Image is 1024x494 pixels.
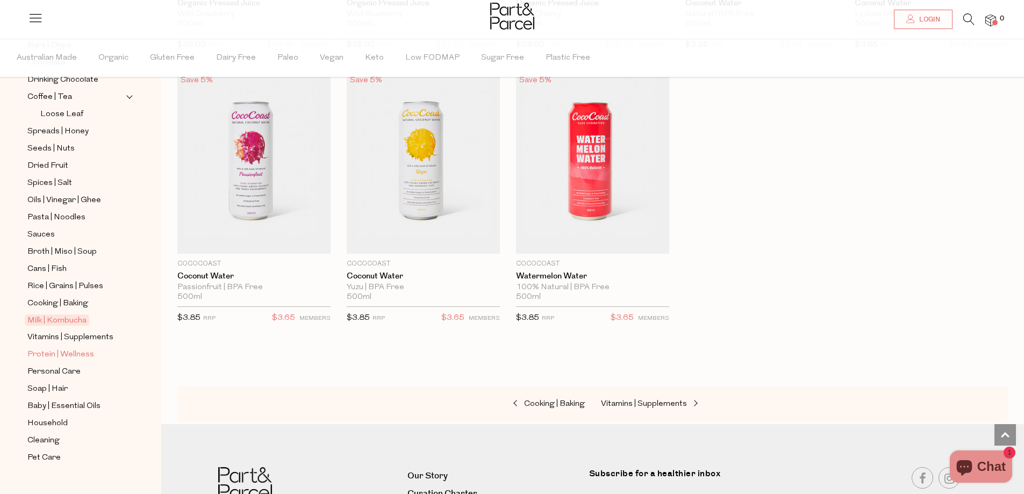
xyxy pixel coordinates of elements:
a: Rice | Grains | Pulses [27,280,125,293]
span: Spices | Salt [27,177,72,190]
span: Australian Made [17,39,77,77]
span: Coffee | Tea [27,91,72,104]
a: Coconut Water [177,271,331,281]
a: Sauces [27,228,125,241]
span: Sauces [27,228,55,241]
span: Gluten Free [150,39,195,77]
a: Baby | Essential Oils [27,399,125,413]
span: Milk | Kombucha [25,314,89,326]
a: Pasta | Noodles [27,211,125,224]
img: Watermelon Water [516,73,669,254]
span: Loose Leaf [40,108,83,121]
span: Cooking | Baking [27,297,88,310]
a: Vitamins | Supplements [601,397,708,411]
span: $3.65 [441,311,464,325]
a: Coffee | Tea [27,90,125,104]
span: Personal Care [27,366,81,378]
img: Coconut Water [347,73,500,254]
span: Oils | Vinegar | Ghee [27,194,101,207]
span: Drinking Chocolate [27,74,98,87]
span: Broth | Miso | Soup [27,246,97,259]
button: Expand/Collapse Coffee | Tea [126,90,133,103]
span: $3.85 [516,314,539,322]
span: Vegan [320,39,343,77]
a: Drinking Chocolate [27,73,125,87]
a: Pet Care [27,451,125,464]
a: Cleaning [27,434,125,447]
label: Subscribe for a healthier inbox [589,467,779,488]
img: Coconut Water [177,73,331,254]
a: Dried Fruit [27,159,125,173]
p: CocoCoast [516,259,669,269]
small: MEMBERS [638,316,669,321]
span: Pasta | Noodles [27,211,85,224]
small: MEMBERS [299,316,331,321]
span: Keto [365,39,384,77]
small: RRP [373,316,385,321]
p: CocoCoast [177,259,331,269]
a: Cans | Fish [27,262,125,276]
span: Low FODMAP [405,39,460,77]
a: Household [27,417,125,430]
a: Protein | Wellness [27,348,125,361]
span: Rice | Grains | Pulses [27,280,103,293]
a: Soap | Hair [27,382,125,396]
a: Vitamins | Supplements [27,331,125,344]
span: $3.65 [611,311,634,325]
inbox-online-store-chat: Shopify online store chat [947,450,1015,485]
a: 0 [985,15,996,26]
span: Pet Care [27,452,61,464]
a: Personal Care [27,365,125,378]
span: Login [916,15,940,24]
a: Oils | Vinegar | Ghee [27,194,125,207]
span: Protein | Wellness [27,348,94,361]
span: $3.85 [177,314,200,322]
span: Cans | Fish [27,263,67,276]
span: Cooking | Baking [524,400,585,408]
a: Loose Leaf [40,108,125,121]
a: Spreads | Honey [27,125,125,138]
span: 0 [997,14,1007,24]
span: Dairy Free [216,39,256,77]
span: Household [27,417,68,430]
span: Vitamins | Supplements [601,400,687,408]
small: MEMBERS [469,316,500,321]
img: Part&Parcel [490,3,534,30]
span: Spreads | Honey [27,125,89,138]
a: Our Story [407,469,581,483]
span: Sugar Free [481,39,524,77]
a: Spices | Salt [27,176,125,190]
div: 100% Natural | BPA Free [516,283,669,292]
span: Plastic Free [546,39,590,77]
small: RRP [542,316,554,321]
a: Login [894,10,953,29]
span: 500ml [516,292,541,302]
span: Seeds | Nuts [27,142,75,155]
div: Yuzu | BPA Free [347,283,500,292]
span: Soap | Hair [27,383,68,396]
div: Save 5% [516,73,555,88]
span: $3.65 [272,311,295,325]
span: 500ml [347,292,371,302]
small: RRP [203,316,216,321]
span: $3.85 [347,314,370,322]
span: Vitamins | Supplements [27,331,113,344]
span: Dried Fruit [27,160,68,173]
p: CocoCoast [347,259,500,269]
div: Save 5% [347,73,385,88]
a: Cooking | Baking [477,397,585,411]
a: Cooking | Baking [27,297,125,310]
span: Paleo [277,39,298,77]
div: Save 5% [177,73,216,88]
span: 500ml [177,292,202,302]
span: Cleaning [27,434,60,447]
span: Baby | Essential Oils [27,400,101,413]
a: Seeds | Nuts [27,142,125,155]
a: Milk | Kombucha [27,314,125,327]
a: Coconut Water [347,271,500,281]
a: Broth | Miso | Soup [27,245,125,259]
a: Watermelon Water [516,271,669,281]
span: Organic [98,39,128,77]
div: Passionfruit | BPA Free [177,283,331,292]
